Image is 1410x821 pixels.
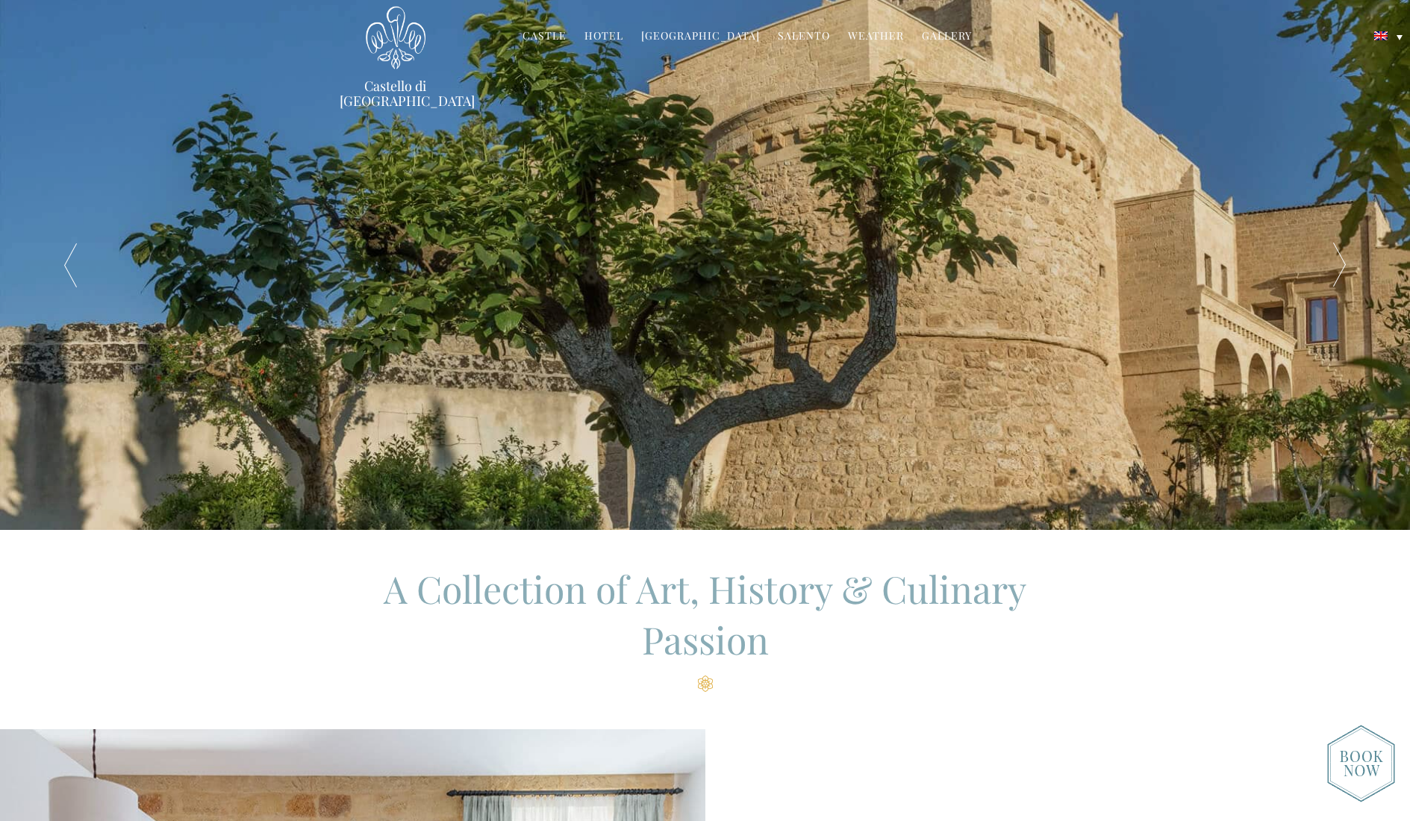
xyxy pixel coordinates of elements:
img: Castello di Ugento [366,6,425,69]
img: English [1374,31,1388,40]
a: Castello di [GEOGRAPHIC_DATA] [340,78,452,108]
a: [GEOGRAPHIC_DATA] [641,28,760,46]
a: Hotel [584,28,623,46]
a: Gallery [922,28,972,46]
span: A Collection of Art, History & Culinary Passion [384,564,1026,664]
a: Weather [848,28,904,46]
a: Castle [522,28,567,46]
a: Salento [778,28,830,46]
img: new-booknow.png [1327,725,1395,802]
